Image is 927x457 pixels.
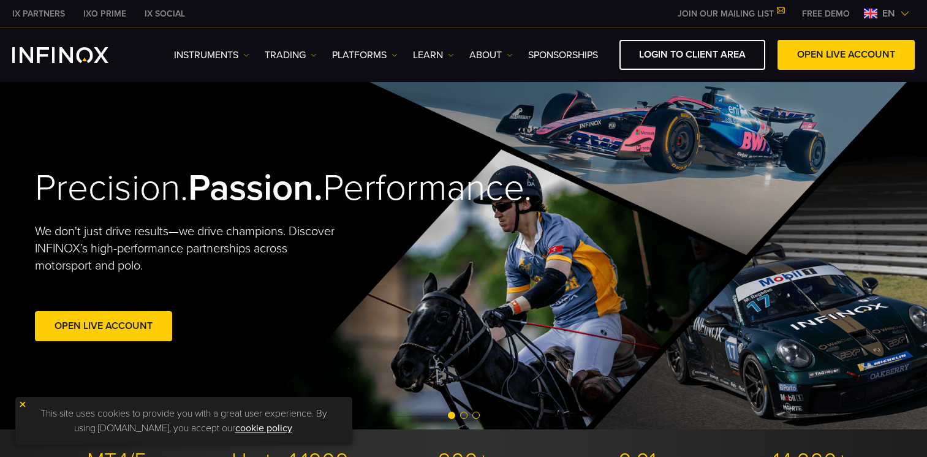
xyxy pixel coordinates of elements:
[74,7,135,20] a: INFINOX
[472,412,480,419] span: Go to slide 3
[460,412,467,419] span: Go to slide 2
[668,9,793,19] a: JOIN OUR MAILING LIST
[413,48,454,62] a: Learn
[877,6,900,21] span: en
[21,403,346,439] p: This site uses cookies to provide you with a great user experience. By using [DOMAIN_NAME], you a...
[793,7,859,20] a: INFINOX MENU
[35,223,344,274] p: We don't just drive results—we drive champions. Discover INFINOX’s high-performance partnerships ...
[619,40,765,70] a: LOGIN TO CLIENT AREA
[3,7,74,20] a: INFINOX
[469,48,513,62] a: ABOUT
[18,400,27,409] img: yellow close icon
[778,40,915,70] a: OPEN LIVE ACCOUNT
[332,48,398,62] a: PLATFORMS
[174,48,249,62] a: Instruments
[35,166,421,211] h2: Precision. Performance.
[265,48,317,62] a: TRADING
[235,422,292,434] a: cookie policy
[12,47,137,63] a: INFINOX Logo
[135,7,194,20] a: INFINOX
[448,412,455,419] span: Go to slide 1
[35,311,172,341] a: Open Live Account
[528,48,598,62] a: SPONSORSHIPS
[188,166,323,210] strong: Passion.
